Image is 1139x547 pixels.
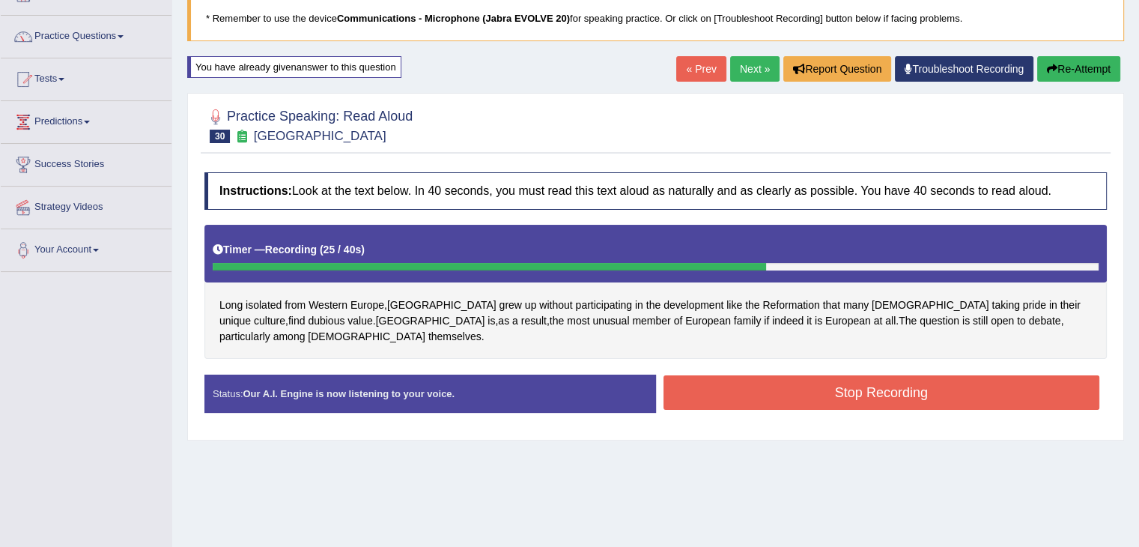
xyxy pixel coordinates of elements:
span: Click to see word definition [525,297,537,313]
b: ( [320,244,324,256]
span: Click to see word definition [308,329,425,345]
span: Click to see word definition [285,297,306,313]
div: Status: [204,375,656,413]
span: Click to see word definition [685,313,731,329]
span: Click to see word definition [488,313,495,329]
span: Click to see word definition [899,313,917,329]
span: Click to see word definition [567,313,589,329]
a: Predictions [1,101,171,139]
div: , , . , , . , . [204,225,1107,359]
span: Click to see word definition [219,297,243,313]
span: Click to see word definition [807,313,812,329]
span: Click to see word definition [1017,313,1026,329]
a: Strategy Videos [1,187,171,224]
b: ) [361,244,365,256]
span: Click to see word definition [273,329,306,345]
b: Instructions: [219,184,292,197]
button: Stop Recording [663,375,1100,410]
span: Click to see word definition [498,313,509,329]
div: You have already given answer to this question [187,56,401,78]
span: Click to see word definition [387,297,496,313]
span: Click to see word definition [309,297,347,313]
span: Click to see word definition [674,313,683,329]
span: Click to see word definition [762,297,819,313]
b: Communications - Microphone (Jabra EVOLVE 20) [337,13,570,24]
span: Click to see word definition [539,297,572,313]
span: 30 [210,130,230,143]
span: Click to see word definition [872,297,989,313]
span: Click to see word definition [376,313,485,329]
span: Click to see word definition [973,313,988,329]
span: Click to see word definition [815,313,822,329]
span: Click to see word definition [1023,297,1046,313]
span: Click to see word definition [350,297,384,313]
span: Click to see word definition [219,329,270,345]
span: Click to see word definition [920,313,959,329]
span: Click to see word definition [726,297,742,313]
span: Click to see word definition [991,297,1019,313]
span: Click to see word definition [764,313,769,329]
a: Your Account [1,229,171,267]
span: Click to see word definition [632,313,670,329]
span: Click to see word definition [745,297,759,313]
strong: Our A.I. Engine is now listening to your voice. [243,388,455,399]
a: Troubleshoot Recording [895,56,1033,82]
span: Click to see word definition [499,297,522,313]
a: Tests [1,58,171,96]
span: Click to see word definition [428,329,482,345]
small: Exam occurring question [234,130,249,144]
span: Click to see word definition [521,313,547,329]
span: Click to see word definition [219,313,251,329]
span: Click to see word definition [246,297,282,313]
span: Click to see word definition [576,297,633,313]
span: Click to see word definition [512,313,518,329]
button: Report Question [783,56,891,82]
span: Click to see word definition [823,297,840,313]
b: Recording [265,244,317,256]
span: Click to see word definition [885,313,896,329]
span: Click to see word definition [874,313,883,329]
span: Click to see word definition [646,297,660,313]
span: Click to see word definition [843,297,869,313]
span: Click to see word definition [772,313,804,329]
span: Click to see word definition [1049,297,1057,313]
span: Click to see word definition [347,313,372,329]
span: Click to see word definition [550,313,564,329]
span: Click to see word definition [1060,297,1081,313]
a: Next » [730,56,780,82]
a: Success Stories [1,144,171,181]
span: Click to see word definition [254,313,285,329]
span: Click to see word definition [635,297,643,313]
h2: Practice Speaking: Read Aloud [204,106,413,143]
span: Click to see word definition [288,313,306,329]
span: Click to see word definition [663,297,723,313]
a: « Prev [676,56,726,82]
span: Click to see word definition [962,313,970,329]
h4: Look at the text below. In 40 seconds, you must read this text aloud as naturally and as clearly ... [204,172,1107,210]
a: Practice Questions [1,16,171,53]
span: Click to see word definition [734,313,762,329]
span: Click to see word definition [308,313,344,329]
button: Re-Attempt [1037,56,1120,82]
b: 25 / 40s [324,244,362,256]
span: Click to see word definition [825,313,871,329]
span: Click to see word definition [991,313,1014,329]
small: [GEOGRAPHIC_DATA] [254,129,386,143]
h5: Timer — [213,244,365,256]
span: Click to see word definition [1029,313,1061,329]
span: Click to see word definition [592,313,629,329]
